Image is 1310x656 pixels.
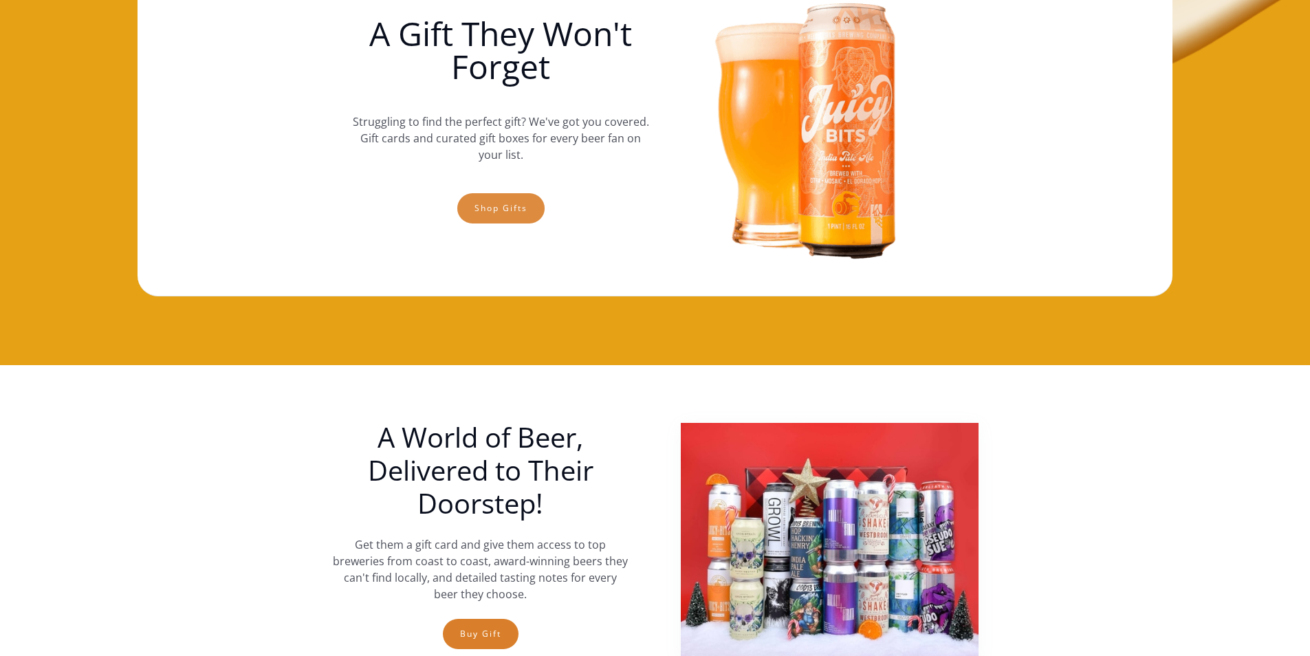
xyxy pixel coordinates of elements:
a: Shop gifts [457,193,545,223]
p: Struggling to find the perfect gift? We've got you covered. Gift cards and curated gift boxes for... [352,100,649,177]
a: Buy Gift [443,619,518,649]
h1: A Gift They Won't Forget [352,17,649,83]
h1: A World of Beer, Delivered to Their Doorstep! [332,421,629,520]
p: Get them a gift card and give them access to top breweries from coast to coast, award-winning bee... [332,536,629,602]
